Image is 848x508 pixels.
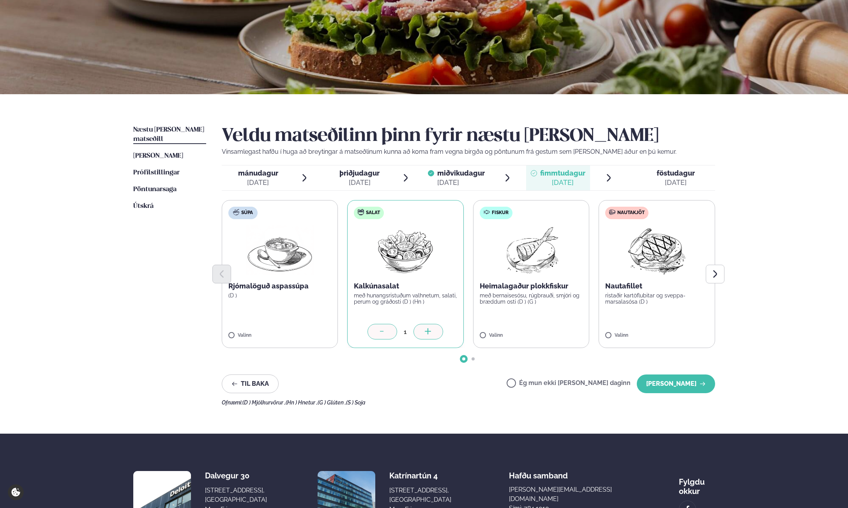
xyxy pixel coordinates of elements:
[233,209,239,215] img: soup.svg
[286,399,318,406] span: (Hn ) Hnetur ,
[238,178,278,187] div: [DATE]
[657,178,695,187] div: [DATE]
[222,147,715,156] p: Vinsamlegast hafðu í huga að breytingar á matseðlinum kunna að koma fram vegna birgða og pöntunum...
[241,210,253,216] span: Súpa
[480,281,583,291] p: Heimalagaður plokkfiskur
[437,169,485,177] span: miðvikudagur
[222,399,715,406] div: Ofnæmi:
[133,203,154,209] span: Útskrá
[133,186,177,193] span: Pöntunarsaga
[222,125,715,147] h2: Veldu matseðilinn þinn fyrir næstu [PERSON_NAME]
[222,374,279,393] button: Til baka
[354,292,457,305] p: með hunangsristuðum valhnetum, salati, perum og gráðosti (D ) (Hn )
[397,327,413,336] div: 1
[657,169,695,177] span: föstudagur
[133,202,154,211] a: Útskrá
[228,281,332,291] p: Rjómalöguð aspassúpa
[637,374,715,393] button: [PERSON_NAME]
[358,209,364,215] img: salad.svg
[354,281,457,291] p: Kalkúnasalat
[339,169,380,177] span: þriðjudagur
[484,209,490,215] img: fish.svg
[238,169,278,177] span: mánudagur
[472,357,475,360] span: Go to slide 2
[509,485,622,504] a: [PERSON_NAME][EMAIL_ADDRESS][DOMAIN_NAME]
[706,265,724,283] button: Next slide
[605,292,708,305] p: ristaðir kartöflubitar og sveppa- marsalasósa (D )
[228,292,332,299] p: (D )
[437,178,485,187] div: [DATE]
[480,292,583,305] p: með bernaisesósu, rúgbrauði, smjöri og bræddum osti (D ) (G )
[462,357,465,360] span: Go to slide 1
[371,225,440,275] img: Salad.png
[339,178,380,187] div: [DATE]
[212,265,231,283] button: Previous slide
[205,486,267,504] div: [STREET_ADDRESS], [GEOGRAPHIC_DATA]
[133,153,183,159] span: [PERSON_NAME]
[133,168,180,178] a: Prófílstillingar
[496,225,565,275] img: Fish.png
[133,185,177,194] a: Pöntunarsaga
[133,125,206,144] a: Næstu [PERSON_NAME] matseðill
[318,399,346,406] span: (G ) Glúten ,
[205,471,267,480] div: Dalvegur 30
[622,225,691,275] img: Beef-Meat.png
[133,127,204,142] span: Næstu [PERSON_NAME] matseðill
[540,169,585,177] span: fimmtudagur
[8,484,24,500] a: Cookie settings
[133,151,183,161] a: [PERSON_NAME]
[617,210,645,216] span: Nautakjöt
[609,209,615,215] img: beef.svg
[605,281,708,291] p: Nautafillet
[540,178,585,187] div: [DATE]
[679,471,715,496] div: Fylgdu okkur
[509,465,568,480] span: Hafðu samband
[242,399,286,406] span: (D ) Mjólkurvörur ,
[366,210,380,216] span: Salat
[133,169,180,176] span: Prófílstillingar
[389,486,451,504] div: [STREET_ADDRESS], [GEOGRAPHIC_DATA]
[246,225,314,275] img: Soup.png
[492,210,509,216] span: Fiskur
[389,471,451,480] div: Katrínartún 4
[346,399,366,406] span: (S ) Soja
